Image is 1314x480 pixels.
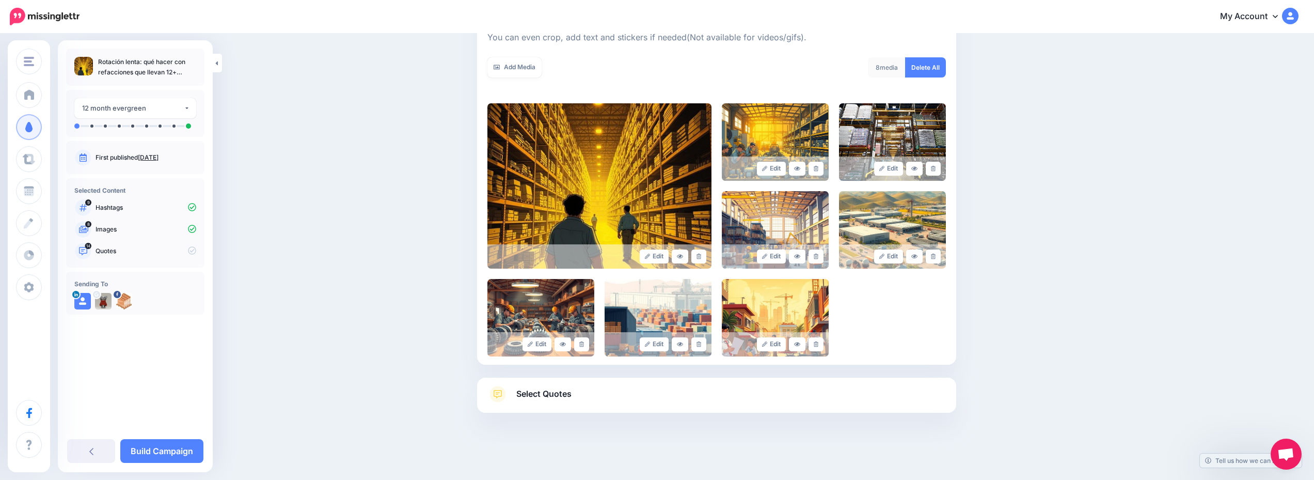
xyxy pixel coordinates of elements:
div: Chat abierto [1271,439,1302,470]
a: Edit [640,337,669,351]
a: My Account [1210,4,1299,29]
img: menu.png [24,57,34,66]
img: a12febc707db0341be62536f47453fea_large.jpg [487,103,711,269]
a: Edit [640,250,669,264]
span: Select Quotes [516,387,572,401]
div: Select Media [487,12,946,357]
img: 9f8c6ba81a30e9ac14d6c8b5670fc289_large.jpg [722,191,829,269]
img: c632492f1f9d5f77df05186766180ce4_large.jpg [722,279,829,357]
a: [DATE] [138,153,159,161]
div: media [868,57,906,78]
a: Edit [523,337,552,351]
img: Missinglettr [10,8,80,25]
span: 14 [85,243,92,249]
img: 505842553_10171307126590567_8492833307433161057_n-bsa154103.jpg [116,293,132,309]
a: Edit [874,162,904,176]
img: 2a090b52bdb8c12ce17a29ba76b6f8ab_thumb.jpg [74,57,93,75]
img: d58b8c77313ef98965452879102eef68_large.jpg [722,103,829,181]
a: Add Media [487,57,542,78]
a: Edit [757,250,786,264]
p: Images [96,225,196,234]
p: First published [96,153,196,162]
a: Edit [874,250,904,264]
span: 9 [85,199,91,206]
img: f15a99fb223ea49d5652017d738d3a12_large.jpg [487,279,594,357]
p: Quotes [96,246,196,256]
a: Edit [757,162,786,176]
img: user_default_image.png [74,293,91,309]
h4: Selected Content [74,187,196,194]
h4: Sending To [74,280,196,288]
span: 8 [85,221,91,227]
p: Rotación lenta: qué hacer con refacciones que llevan 12+ meses en almacén [98,57,196,78]
a: Delete All [905,57,946,78]
a: Tell us how we can improve [1200,454,1302,468]
span: 8 [876,64,880,71]
img: ACg8ocKxRlMbYKFP6amKlZ9YhS9CWXVlLF9iCee_e-_YRxK_u7TF93Wzs96-c-79505.png [95,293,112,309]
img: a4fd751f7ba86f14b476237aa127d038_large.jpg [605,279,711,357]
img: 2493e148197fe507dd521e0ccebda4c6_large.jpg [839,191,946,269]
a: Edit [757,337,786,351]
div: 12 month evergreen [82,102,184,114]
a: Select Quotes [487,386,946,413]
img: 4312d5ec10abf527338e085e0a02296f_large.jpg [839,103,946,181]
p: Hashtags [96,203,196,212]
button: 12 month evergreen [74,98,196,118]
